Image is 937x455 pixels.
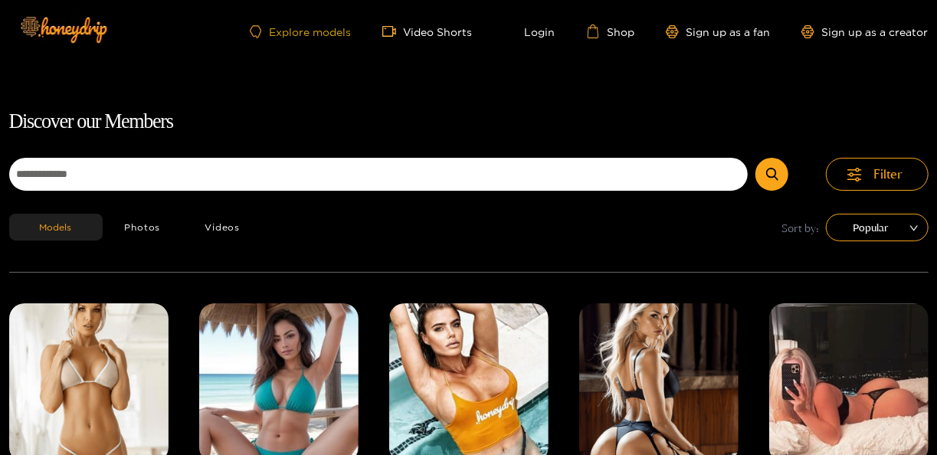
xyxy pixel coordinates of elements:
[182,214,262,241] button: Videos
[755,158,788,191] button: Submit Search
[874,165,903,183] span: Filter
[837,216,917,239] span: Popular
[503,25,555,38] a: Login
[103,214,183,241] button: Photos
[782,219,820,237] span: Sort by:
[586,25,635,38] a: Shop
[382,25,473,38] a: Video Shorts
[826,214,929,241] div: sort
[250,25,351,38] a: Explore models
[826,158,929,191] button: Filter
[9,106,929,138] h1: Discover our Members
[382,25,404,38] span: video-camera
[666,25,771,38] a: Sign up as a fan
[9,214,103,241] button: Models
[801,25,929,38] a: Sign up as a creator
